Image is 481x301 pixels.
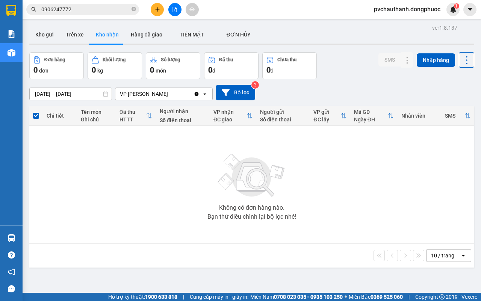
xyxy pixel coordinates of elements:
span: 0 [208,65,212,74]
button: Trên xe [60,26,90,44]
button: Hàng đã giao [125,26,168,44]
img: icon-new-feature [450,6,457,13]
span: đ [212,68,215,74]
span: notification [8,268,15,275]
span: caret-down [467,6,473,13]
div: Chi tiết [47,113,73,119]
span: Miền Bắc [349,293,403,301]
img: warehouse-icon [8,234,15,242]
span: search [31,7,36,12]
button: Khối lượng0kg [88,52,142,79]
div: Người nhận [160,108,206,114]
span: 0 [266,65,271,74]
span: | [408,293,410,301]
input: Tìm tên, số ĐT hoặc mã đơn [41,5,130,14]
span: kg [97,68,103,74]
div: VP nhận [213,109,247,115]
button: caret-down [463,3,476,16]
div: Số điện thoại [260,116,306,123]
span: plus [155,7,160,12]
img: solution-icon [8,30,15,38]
th: Toggle SortBy [210,106,256,126]
div: Số điện thoại [160,117,206,123]
button: file-add [168,3,182,16]
th: Toggle SortBy [350,106,398,126]
div: 10 / trang [431,252,454,259]
div: Bạn thử điều chỉnh lại bộ lọc nhé! [207,214,296,220]
span: món [156,68,166,74]
strong: 0369 525 060 [371,294,403,300]
th: Toggle SortBy [116,106,156,126]
div: Ngày ĐH [354,116,388,123]
div: Ghi chú [81,116,112,123]
div: Đơn hàng [44,57,65,62]
span: đơn [39,68,48,74]
div: Số lượng [161,57,180,62]
button: SMS [378,53,401,67]
span: 1 [455,3,458,9]
div: Đã thu [219,57,233,62]
span: close-circle [132,7,136,11]
div: Người gửi [260,109,306,115]
button: Kho nhận [90,26,125,44]
span: TIỀN MẶT [180,32,204,38]
img: svg+xml;base64,PHN2ZyBjbGFzcz0ibGlzdC1wbHVnX19zdmciIHhtbG5zPSJodHRwOi8vd3d3LnczLm9yZy8yMDAwL3N2Zy... [214,149,289,202]
span: Cung cấp máy in - giấy in: [190,293,248,301]
div: Khối lượng [103,57,126,62]
svg: open [202,91,208,97]
div: ĐC giao [213,116,247,123]
div: Đã thu [119,109,146,115]
input: Select a date range. [30,88,112,100]
button: Đơn hàng0đơn [29,52,84,79]
span: question-circle [8,251,15,259]
button: Số lượng0món [146,52,200,79]
div: Tên món [81,109,112,115]
div: Nhân viên [401,113,437,119]
th: Toggle SortBy [310,106,350,126]
th: Toggle SortBy [441,106,474,126]
span: 0 [150,65,154,74]
button: aim [186,3,199,16]
div: VP gửi [313,109,340,115]
div: SMS [445,113,464,119]
sup: 1 [454,3,459,9]
span: | [183,293,184,301]
span: aim [189,7,195,12]
button: Bộ lọc [216,85,255,100]
div: Không có đơn hàng nào. [219,205,284,211]
button: Nhập hàng [417,53,455,67]
svg: Clear value [194,91,200,97]
button: plus [151,3,164,16]
span: copyright [439,294,445,299]
strong: 0708 023 035 - 0935 103 250 [274,294,343,300]
button: Kho gửi [29,26,60,44]
div: VP [PERSON_NAME] [120,90,168,98]
img: logo-vxr [6,5,16,16]
span: pvchauthanh.dongphuoc [368,5,446,14]
span: ĐƠN HỦY [227,32,251,38]
button: Chưa thu0đ [262,52,317,79]
div: HTTT [119,116,146,123]
span: file-add [172,7,177,12]
span: Miền Nam [250,293,343,301]
div: ĐC lấy [313,116,340,123]
div: Mã GD [354,109,388,115]
div: Chưa thu [277,57,296,62]
span: close-circle [132,6,136,13]
span: đ [271,68,274,74]
span: Hỗ trợ kỹ thuật: [108,293,177,301]
sup: 3 [251,81,259,89]
button: Đã thu0đ [204,52,259,79]
span: 0 [92,65,96,74]
div: ver 1.8.137 [432,24,457,32]
span: ⚪️ [345,295,347,298]
strong: 1900 633 818 [145,294,177,300]
img: warehouse-icon [8,49,15,57]
svg: open [460,253,466,259]
span: 0 [33,65,38,74]
span: message [8,285,15,292]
